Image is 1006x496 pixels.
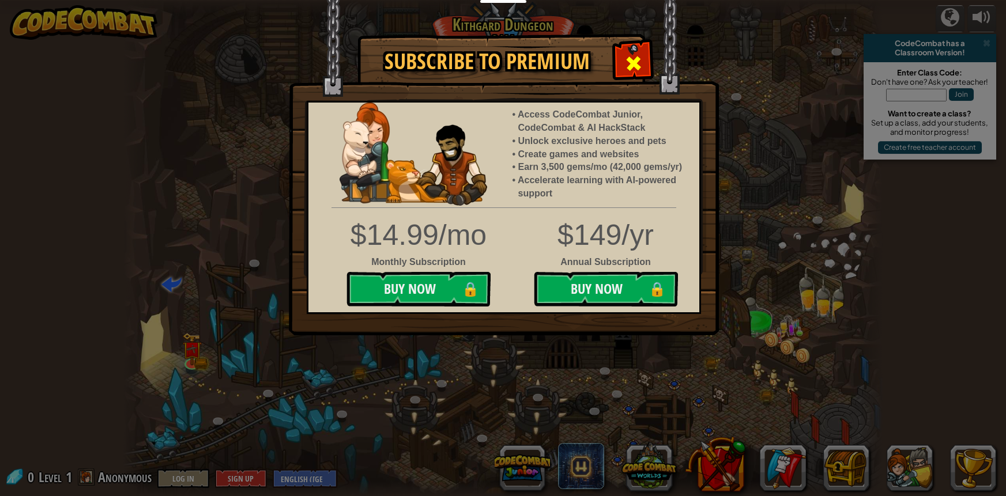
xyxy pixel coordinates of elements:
[518,148,688,161] li: Create games and websites
[518,174,688,200] li: Accelerate learning with AI-powered support
[342,215,495,256] div: $14.99/mo
[340,103,487,206] img: anya-and-nando-pet.webp
[300,256,708,269] div: Annual Subscription
[342,256,495,269] div: Monthly Subscription
[300,215,708,256] div: $149/yr
[370,50,606,74] h1: Subscribe to Premium
[518,161,688,174] li: Earn 3,500 gems/mo (42,000 gems/yr)
[518,135,688,148] li: Unlock exclusive heroes and pets
[346,272,491,306] button: Buy Now🔒
[534,272,678,306] button: Buy Now🔒
[518,108,688,135] li: Access CodeCombat Junior, CodeCombat & AI HackStack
